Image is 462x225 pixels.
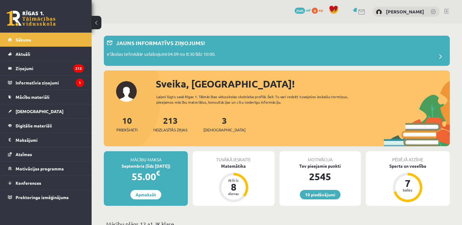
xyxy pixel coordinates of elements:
span: Proktoringa izmēģinājums [16,195,69,200]
span: Mācību materiāli [16,94,49,100]
div: Atlicis [224,178,243,182]
div: Tev pieejamie punkti [279,163,361,169]
img: Sintija Astapoviča [376,9,382,15]
div: 55.00 [104,169,188,184]
span: € [156,169,160,177]
div: Pēdējā atzīme [366,151,450,163]
div: 2545 [279,169,361,184]
div: balles [398,188,417,192]
a: Informatīvie ziņojumi1 [8,76,84,90]
span: xp [319,8,323,12]
a: Matemātika Atlicis 8 dienas [193,163,274,203]
span: Konferences [16,180,41,186]
div: dienas [224,192,243,195]
span: Atzīmes [16,152,32,157]
div: Laipni lūgts savā Rīgas 1. Tālmācības vidusskolas skolnieka profilā. Šeit Tu vari redzēt tuvojošo... [156,94,364,105]
span: mP [306,8,311,12]
div: Sports un veselība [366,163,450,169]
span: [DEMOGRAPHIC_DATA] [16,109,64,114]
div: Motivācija [279,151,361,163]
a: Atzīmes [8,147,84,161]
span: [DEMOGRAPHIC_DATA] [203,127,246,133]
p: eSkolas tehniskie uzlabojumi 04.09 no 8:30 līdz 10:00. [107,51,216,59]
span: Neizlasītās ziņas [153,127,187,133]
a: Motivācijas programma [8,162,84,176]
legend: Maksājumi [16,133,84,147]
div: Matemātika [193,163,274,169]
a: 2545 mP [295,8,311,12]
a: Sākums [8,33,84,47]
p: Jauns informatīvs ziņojums! [116,39,205,47]
span: Aktuāli [16,51,30,57]
a: Apmaksāt [130,190,161,199]
a: [DEMOGRAPHIC_DATA] [8,104,84,118]
a: Mācību materiāli [8,90,84,104]
a: Aktuāli [8,47,84,61]
a: 3[DEMOGRAPHIC_DATA] [203,115,246,133]
a: Rīgas 1. Tālmācības vidusskola [7,11,56,26]
a: Konferences [8,176,84,190]
div: Tuvākā ieskaite [193,151,274,163]
a: [PERSON_NAME] [386,9,424,15]
div: Septembris (līdz [DATE]) [104,163,188,169]
legend: Informatīvie ziņojumi [16,76,84,90]
span: 0 [312,8,318,14]
i: 213 [73,64,84,73]
a: Jauns informatīvs ziņojums! eSkolas tehniskie uzlabojumi 04.09 no 8:30 līdz 10:00. [107,39,447,63]
a: Digitālie materiāli [8,119,84,133]
div: 7 [398,178,417,188]
a: Ziņojumi213 [8,61,84,75]
a: 10 piedāvājumi [300,190,340,199]
span: Digitālie materiāli [16,123,52,128]
a: Maksājumi [8,133,84,147]
div: 8 [224,182,243,192]
div: Sveika, [GEOGRAPHIC_DATA]! [156,77,450,91]
a: Sports un veselība 7 balles [366,163,450,203]
span: 2545 [295,8,305,14]
a: 213Neizlasītās ziņas [153,115,187,133]
span: Sākums [16,37,31,42]
span: Motivācijas programma [16,166,64,171]
div: Mācību maksa [104,151,188,163]
i: 1 [76,79,84,87]
a: 10Priekšmeti [116,115,137,133]
a: Proktoringa izmēģinājums [8,190,84,204]
a: 0 xp [312,8,326,12]
span: Priekšmeti [116,127,137,133]
legend: Ziņojumi [16,61,84,75]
